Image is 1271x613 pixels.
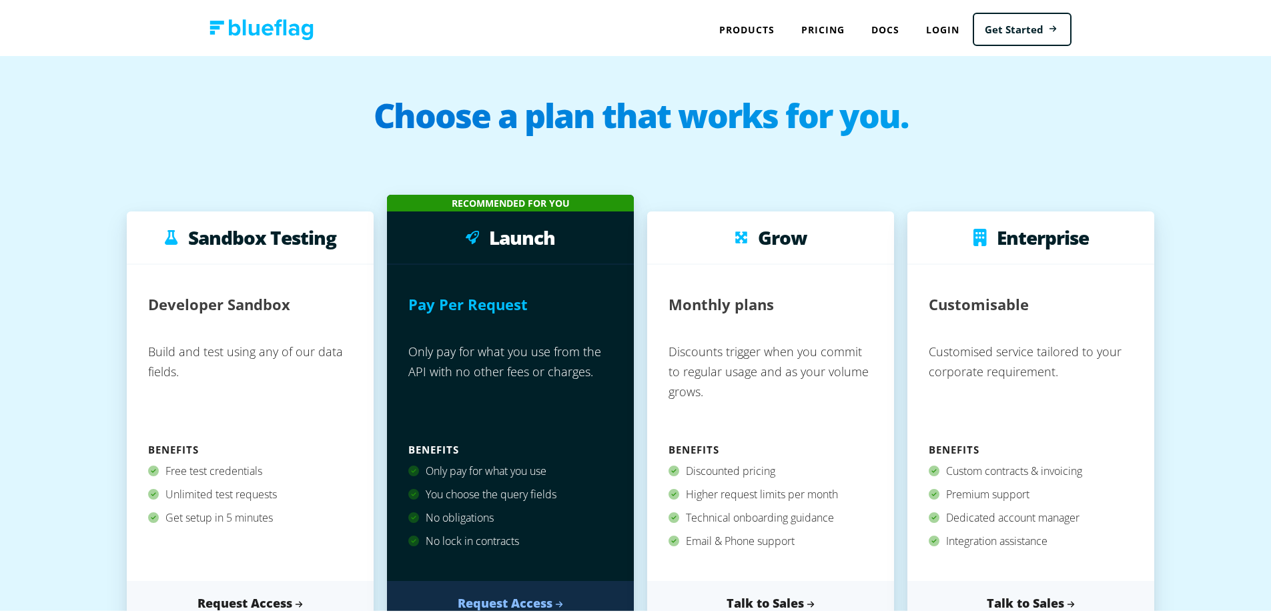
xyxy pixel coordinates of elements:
[669,504,873,527] div: Technical onboarding guidance
[387,192,634,209] div: Recommended for you
[929,457,1133,480] div: Custom contracts & invoicing
[148,334,352,437] p: Build and test using any of our data fields.
[209,17,314,37] img: Blue Flag logo
[669,527,873,550] div: Email & Phone support
[669,480,873,504] div: Higher request limits per month
[669,334,873,437] p: Discounts trigger when you commit to regular usage and as your volume grows.
[408,283,528,320] h2: Pay Per Request
[408,504,612,527] div: No obligations
[408,334,612,437] p: Only pay for what you use from the API with no other fees or charges.
[788,13,858,41] a: Pricing
[489,225,555,245] h3: Launch
[997,225,1089,245] h3: Enterprise
[858,13,913,41] a: Docs
[408,457,612,480] div: Only pay for what you use
[148,480,352,504] div: Unlimited test requests
[148,504,352,527] div: Get setup in 5 minutes
[408,480,612,504] div: You choose the query fields
[148,457,352,480] div: Free test credentials
[13,96,1268,149] h1: Choose a plan that works for you.
[669,283,774,320] h2: Monthly plans
[929,283,1029,320] h2: Customisable
[929,527,1133,550] div: Integration assistance
[758,225,807,245] h3: Grow
[669,457,873,480] div: Discounted pricing
[929,480,1133,504] div: Premium support
[148,283,290,320] h2: Developer Sandbox
[408,527,612,550] div: No lock in contracts
[973,10,1072,44] a: Get Started
[706,13,788,41] div: Products
[929,504,1133,527] div: Dedicated account manager
[929,334,1133,437] p: Customised service tailored to your corporate requirement.
[188,225,336,245] h3: Sandbox Testing
[913,13,973,41] a: Login to Blue Flag application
